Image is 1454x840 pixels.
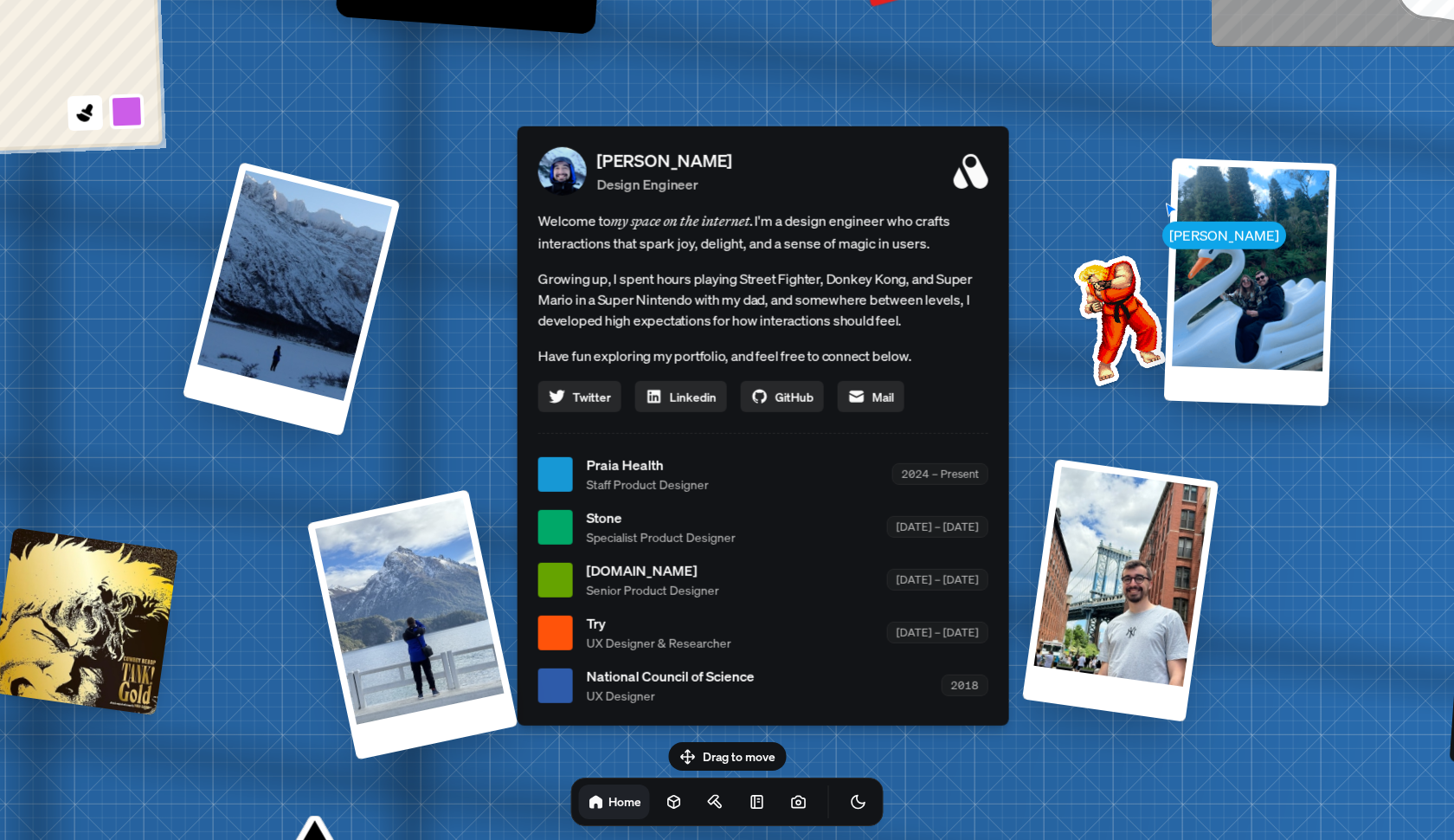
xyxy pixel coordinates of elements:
span: Linkedin [670,387,717,405]
span: GitHub [775,387,814,405]
span: Welcome to I'm a design engineer who crafts interactions that spark joy, delight, and a sense of ... [538,210,988,255]
span: National Council of Science [587,666,755,687]
span: Try [587,613,731,634]
a: Twitter [538,381,621,412]
a: Mail [838,381,904,412]
div: 2024 – Present [892,463,988,485]
span: Twitter [573,387,611,405]
p: Growing up, I spent hours playing Street Fighter, Donkey Kong, and Super Mario in a Super Nintend... [538,268,988,331]
em: my space on the internet. [611,212,755,229]
span: Staff Product Designer [587,475,709,494]
div: [DATE] – [DATE] [887,569,988,591]
div: [DATE] – [DATE] [887,622,988,643]
span: Specialist Product Designer [587,528,736,546]
span: Stone [587,507,736,528]
p: [PERSON_NAME] [597,148,732,174]
a: Linkedin [635,381,727,412]
span: UX Designer & Researcher [587,634,731,652]
span: Praia Health [587,455,709,475]
span: [DOMAIN_NAME] [587,560,719,581]
p: Design Engineer [597,174,732,195]
span: Senior Product Designer [587,581,719,599]
button: Toggle Theme [841,785,876,819]
a: Home [579,785,650,819]
img: Profile Picture [538,147,587,196]
a: GitHub [741,381,824,412]
h1: Home [608,793,641,810]
div: [DATE] – [DATE] [887,516,988,538]
span: Mail [872,387,894,405]
img: Profile example [1029,229,1204,404]
p: Have fun exploring my portfolio, and feel free to connect below. [538,345,988,367]
span: UX Designer [587,687,755,705]
div: 2018 [942,675,988,696]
